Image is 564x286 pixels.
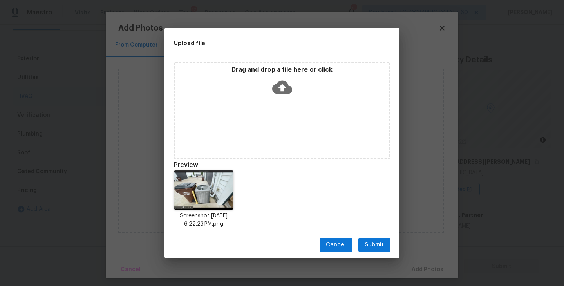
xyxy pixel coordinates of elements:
span: Submit [365,240,384,250]
button: Submit [358,238,390,252]
img: 2k8moeLEAAAAASUVORK5CYII= [174,170,233,210]
h2: Upload file [174,39,355,47]
p: Screenshot [DATE] 6.22.23 PM.png [174,212,233,228]
button: Cancel [320,238,352,252]
p: Drag and drop a file here or click [175,66,389,74]
span: Cancel [326,240,346,250]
